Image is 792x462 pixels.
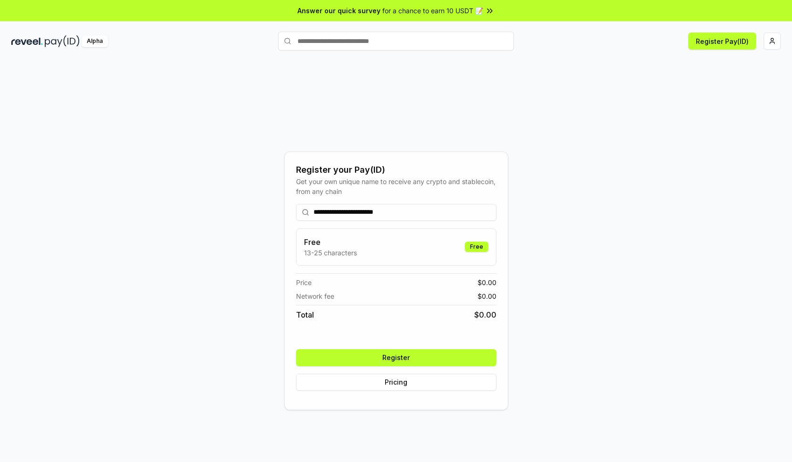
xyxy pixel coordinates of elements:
div: Get your own unique name to receive any crypto and stablecoin, from any chain [296,176,496,196]
span: $ 0.00 [478,291,496,301]
span: Network fee [296,291,334,301]
button: Register [296,349,496,366]
h3: Free [304,236,357,248]
div: Register your Pay(ID) [296,163,496,176]
span: $ 0.00 [474,309,496,320]
span: Price [296,277,312,287]
button: Pricing [296,374,496,391]
p: 13-25 characters [304,248,357,258]
img: reveel_dark [11,35,43,47]
span: Total [296,309,314,320]
span: for a chance to earn 10 USDT 📝 [382,6,483,16]
div: Alpha [82,35,108,47]
img: pay_id [45,35,80,47]
span: $ 0.00 [478,277,496,287]
div: Free [465,242,488,252]
span: Answer our quick survey [297,6,380,16]
button: Register Pay(ID) [688,33,756,50]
